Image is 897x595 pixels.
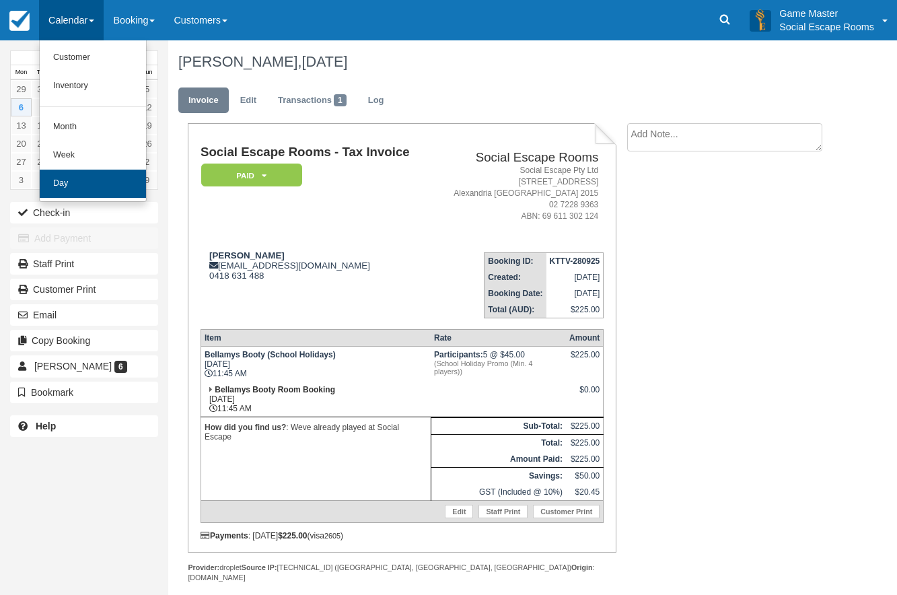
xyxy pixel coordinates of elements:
[11,153,32,171] a: 27
[546,269,604,285] td: [DATE]
[566,451,604,468] td: $225.00
[40,170,146,198] a: Day
[137,98,157,116] a: 12
[201,531,604,540] div: : [DATE] (visa )
[431,346,566,382] td: 5 @ $45.00
[550,256,600,266] strong: KTTV-280925
[11,98,32,116] a: 6
[205,421,427,444] p: : Weve already played at Social Escape
[137,171,157,189] a: 9
[201,145,432,160] h1: Social Escape Rooms - Tax Invoice
[569,385,600,405] div: $0.00
[779,20,874,34] p: Social Escape Rooms
[114,361,127,373] span: 6
[201,250,432,281] div: [EMAIL_ADDRESS][DOMAIN_NAME] 0418 631 488
[137,80,157,98] a: 5
[750,9,771,31] img: A3
[485,269,546,285] th: Created:
[431,467,566,484] th: Savings:
[478,505,528,518] a: Staff Print
[40,72,146,100] a: Inventory
[39,40,147,202] ul: Calendar
[437,165,599,223] address: Social Escape Pty Ltd [STREET_ADDRESS] Alexandria [GEOGRAPHIC_DATA] 2015 02 7228 9363 ABN: 69 611...
[201,531,248,540] strong: Payments
[137,135,157,153] a: 26
[569,350,600,370] div: $225.00
[566,484,604,501] td: $20.45
[431,484,566,501] td: GST (Included @ 10%)
[32,171,52,189] a: 4
[485,302,546,318] th: Total (AUD):
[32,153,52,171] a: 28
[32,135,52,153] a: 21
[201,163,297,188] a: Paid
[178,54,831,70] h1: [PERSON_NAME],
[34,361,112,372] span: [PERSON_NAME]
[11,135,32,153] a: 20
[566,467,604,484] td: $50.00
[546,285,604,302] td: [DATE]
[201,164,302,187] em: Paid
[137,153,157,171] a: 2
[10,415,158,437] a: Help
[11,65,32,80] th: Mon
[178,87,229,114] a: Invoice
[566,417,604,434] td: $225.00
[137,116,157,135] a: 19
[10,304,158,326] button: Email
[10,330,158,351] button: Copy Booking
[215,385,335,394] strong: Bellamys Booty Room Booking
[201,382,431,417] td: [DATE] 11:45 AM
[779,7,874,20] p: Game Master
[188,563,616,583] div: droplet [TECHNICAL_ID] ([GEOGRAPHIC_DATA], [GEOGRAPHIC_DATA], [GEOGRAPHIC_DATA]) : [DOMAIN_NAME]
[242,563,277,571] strong: Source IP:
[188,563,219,571] strong: Provider:
[434,359,563,376] em: (School Holiday Promo (Min. 4 players))
[434,350,483,359] strong: Participants
[36,421,56,431] b: Help
[9,11,30,31] img: checkfront-main-nav-mini-logo.png
[485,252,546,269] th: Booking ID:
[431,451,566,468] th: Amount Paid:
[230,87,266,114] a: Edit
[205,350,336,359] strong: Bellamys Booty (School Holidays)
[10,202,158,223] button: Check-in
[32,98,52,116] a: 7
[571,563,592,571] strong: Origin
[32,116,52,135] a: 14
[268,87,357,114] a: Transactions1
[437,151,599,165] h2: Social Escape Rooms
[533,505,600,518] a: Customer Print
[201,329,431,346] th: Item
[205,423,286,432] strong: How did you find us?
[485,285,546,302] th: Booking Date:
[334,94,347,106] span: 1
[10,382,158,403] button: Bookmark
[445,505,473,518] a: Edit
[324,532,340,540] small: 2605
[301,53,347,70] span: [DATE]
[278,531,307,540] strong: $225.00
[10,279,158,300] a: Customer Print
[566,434,604,451] td: $225.00
[566,329,604,346] th: Amount
[10,228,158,249] button: Add Payment
[201,346,431,382] td: [DATE] 11:45 AM
[10,355,158,377] a: [PERSON_NAME] 6
[137,65,157,80] th: Sun
[10,253,158,275] a: Staff Print
[40,44,146,72] a: Customer
[32,80,52,98] a: 30
[431,417,566,434] th: Sub-Total:
[40,141,146,170] a: Week
[546,302,604,318] td: $225.00
[11,116,32,135] a: 13
[40,113,146,141] a: Month
[358,87,394,114] a: Log
[431,329,566,346] th: Rate
[11,171,32,189] a: 3
[209,250,285,260] strong: [PERSON_NAME]
[32,65,52,80] th: Tue
[11,80,32,98] a: 29
[431,434,566,451] th: Total:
